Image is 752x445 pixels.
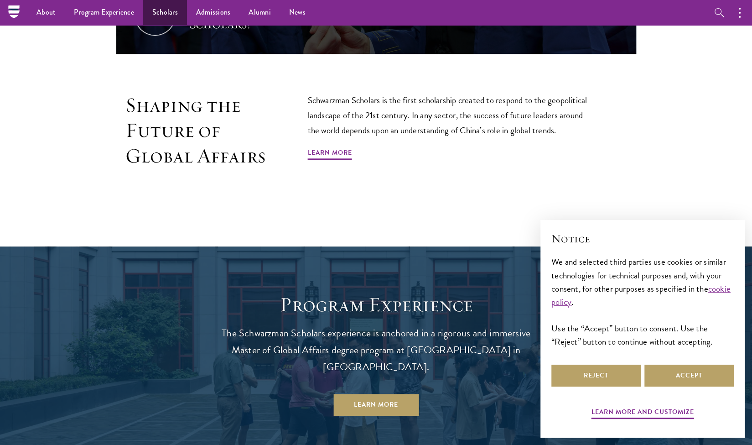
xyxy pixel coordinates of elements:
[551,365,641,387] button: Reject
[551,282,731,309] a: cookie policy
[551,255,734,348] div: We and selected third parties use cookies or similar technologies for technical purposes and, wit...
[125,93,267,169] h2: Shaping the Future of Global Affairs
[212,325,540,376] p: The Schwarzman Scholars experience is anchored in a rigorous and immersive Master of Global Affai...
[308,93,595,138] p: Schwarzman Scholars is the first scholarship created to respond to the geopolitical landscape of ...
[591,406,694,420] button: Learn more and customize
[551,231,734,246] h2: Notice
[333,394,419,416] a: Learn More
[212,292,540,318] h1: Program Experience
[308,147,352,161] a: Learn More
[644,365,734,387] button: Accept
